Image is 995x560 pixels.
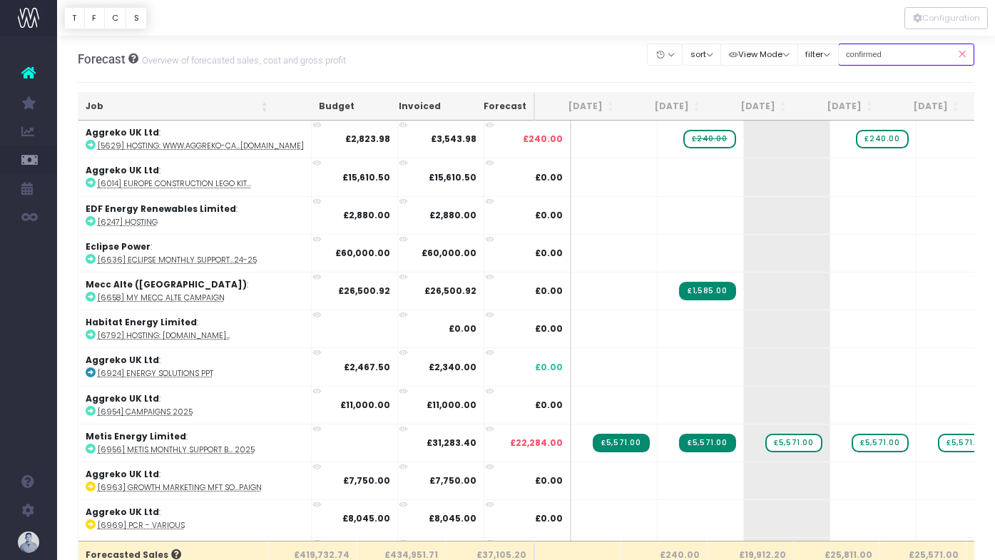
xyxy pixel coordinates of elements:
[429,209,476,221] strong: £2,880.00
[535,399,563,412] span: £0.00
[86,203,236,215] strong: EDF Energy Renewables Limited
[682,44,721,66] button: sort
[78,234,312,272] td: :
[78,499,312,537] td: :
[338,285,390,297] strong: £26,500.92
[683,130,735,148] span: wayahead Sales Forecast Item
[510,437,563,449] span: £22,284.00
[765,434,822,452] span: wayahead Sales Forecast Item
[78,272,312,310] td: :
[86,240,150,253] strong: Eclipse Power
[904,7,988,29] button: Configuration
[427,437,476,449] strong: £31,283.40
[98,407,193,417] abbr: [6954] Campaigns 2025
[343,474,390,487] strong: £7,750.00
[98,368,213,379] abbr: [6924] Energy Solutions PPT
[535,247,563,260] span: £0.00
[78,52,126,66] span: Forecast
[343,209,390,221] strong: £2,880.00
[86,164,159,176] strong: Aggreko UK Ltd
[342,512,390,524] strong: £8,045.00
[126,7,147,29] button: S
[429,171,476,183] strong: £15,610.50
[275,93,362,121] th: Budget
[98,292,225,303] abbr: [6658] My Mecc Alte Campaign
[362,93,448,121] th: Invoiced
[535,361,563,374] span: £0.00
[78,462,312,499] td: :
[431,133,476,145] strong: £3,543.98
[535,209,563,222] span: £0.00
[535,285,563,297] span: £0.00
[86,354,159,366] strong: Aggreko UK Ltd
[679,434,735,452] span: Streamtime Invoice: 5174 – [6956] Metis Design & Marketing Support 2025
[422,247,476,259] strong: £60,000.00
[708,93,794,121] th: Sep 25: activate to sort column ascending
[449,322,476,335] strong: £0.00
[78,93,275,121] th: Job: activate to sort column ascending
[98,444,255,455] abbr: [6956] Metis Monthly Support Billing 2025
[852,434,908,452] span: wayahead Sales Forecast Item
[138,52,346,66] small: Overview of forecasted sales, cost and gross profit
[86,316,197,328] strong: Habitat Energy Limited
[86,468,159,480] strong: Aggreko UK Ltd
[86,392,159,404] strong: Aggreko UK Ltd
[342,171,390,183] strong: £15,610.50
[345,133,390,145] strong: £2,823.98
[794,93,880,121] th: Oct 25: activate to sort column ascending
[86,506,159,518] strong: Aggreko UK Ltd
[621,93,708,121] th: Aug 25: activate to sort column ascending
[78,196,312,234] td: :
[880,93,966,121] th: Nov 25: activate to sort column ascending
[429,474,476,487] strong: £7,750.00
[98,482,262,493] abbr: [6963] Growth Marketing MFT Social Campaign
[64,7,85,29] button: T
[535,512,563,525] span: £0.00
[720,44,798,66] button: View Mode
[340,399,390,411] strong: £11,000.00
[679,282,735,300] span: Streamtime Invoice: 5184 – [6658] My Mecc Alte Campaign
[78,121,312,158] td: :
[838,44,975,66] input: Search...
[86,126,159,138] strong: Aggreko UK Ltd
[535,171,563,184] span: £0.00
[856,130,908,148] span: wayahead Sales Forecast Item
[64,7,147,29] div: Vertical button group
[98,178,251,189] abbr: [6014] Europe Construction Lego Kits
[429,361,476,373] strong: £2,340.00
[78,424,312,462] td: :
[86,278,247,290] strong: Mecc Alte ([GEOGRAPHIC_DATA])
[427,399,476,411] strong: £11,000.00
[335,247,390,259] strong: £60,000.00
[448,93,535,121] th: Forecast
[429,512,476,524] strong: £8,045.00
[98,141,304,151] abbr: [5629] Hosting: www.aggreko-calculators.com
[78,386,312,424] td: :
[938,434,994,452] span: wayahead Sales Forecast Item
[535,474,563,487] span: £0.00
[84,7,105,29] button: F
[98,217,158,228] abbr: [6247] Hosting
[104,7,127,29] button: C
[535,322,563,335] span: £0.00
[797,44,839,66] button: filter
[904,7,988,29] div: Vertical button group
[86,430,186,442] strong: Metis Energy Limited
[78,310,312,347] td: :
[78,158,312,195] td: :
[98,255,257,265] abbr: [6636] Eclipse Monthly Support - Billing 24-25
[98,330,230,341] abbr: [6792] Hosting: www.habitat.energy
[344,361,390,373] strong: £2,467.50
[78,347,312,385] td: :
[424,285,476,297] strong: £26,500.92
[98,520,185,531] abbr: [6969] PCR - various
[535,93,621,121] th: Jul 25: activate to sort column ascending
[523,133,563,146] span: £240.00
[18,531,39,553] img: images/default_profile_image.png
[593,434,649,452] span: Streamtime Invoice: 5145 – [6956] Metis Design & Marketing Support 2025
